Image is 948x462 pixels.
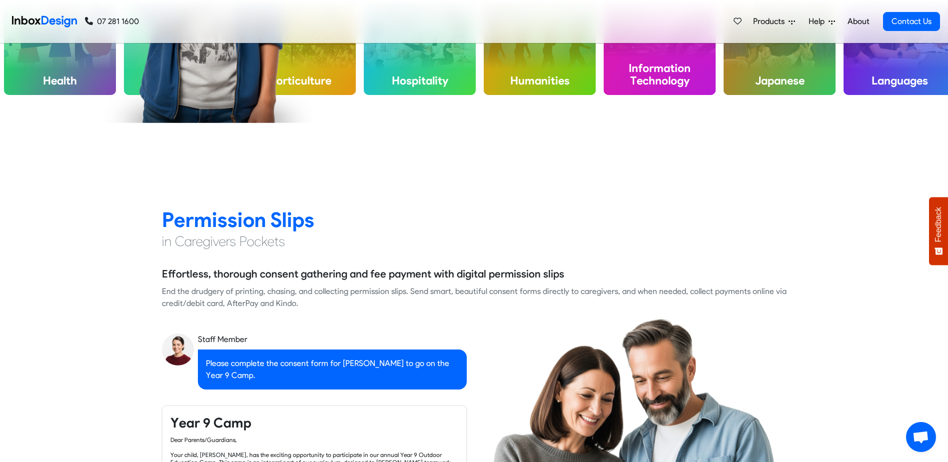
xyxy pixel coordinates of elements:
span: Help [809,15,829,27]
button: Feedback - Show survey [929,197,948,265]
h5: Effortless, thorough consent gathering and fee payment with digital permission slips [162,266,564,281]
div: End the drudgery of printing, chasing, and collecting permission slips. Send smart, beautiful con... [162,285,787,309]
h4: Health [4,66,116,95]
h2: Permission Slips [162,207,787,232]
a: Open chat [906,422,936,452]
h4: Humanities [484,66,596,95]
a: Help [805,11,839,31]
h4: Japanese [724,66,836,95]
h4: in Caregivers Pockets [162,232,787,250]
a: Contact Us [883,12,940,31]
h4: Year 9 Camp [170,414,458,432]
span: Products [753,15,789,27]
img: staff_avatar.png [162,333,194,365]
span: Feedback [934,207,943,242]
a: About [845,11,872,31]
div: Staff Member [198,333,467,345]
a: 07 281 1600 [85,15,139,27]
div: Please complete the consent form for [PERSON_NAME] to go on the Year 9 Camp. [198,349,467,389]
a: Products [749,11,799,31]
h4: Hospitality [364,66,476,95]
h4: Information Technology [604,53,716,95]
